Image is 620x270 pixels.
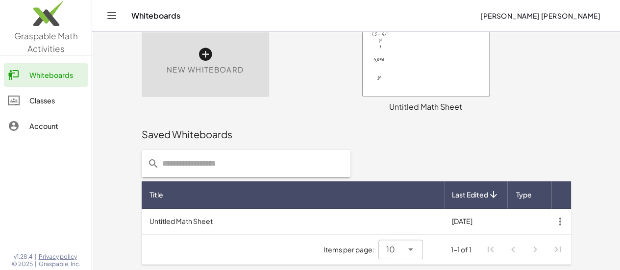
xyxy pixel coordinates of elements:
span: Graspable, Inc. [39,260,80,268]
span: | [35,253,37,261]
div: Untitled Math Sheet [362,101,490,113]
span: New Whiteboard [167,64,244,75]
span: v1.28.4 [14,253,33,261]
div: Saved Whiteboards [142,127,571,141]
span: Type [516,190,532,200]
span: Title [149,190,163,200]
button: Toggle navigation [104,8,120,24]
td: [DATE] [444,209,507,234]
button: [PERSON_NAME] [PERSON_NAME] [472,7,608,25]
span: Graspable Math Activities [14,30,78,54]
span: | [35,260,37,268]
div: Classes [29,95,84,106]
span: Items per page: [323,245,378,255]
div: 1-1 of 1 [451,245,471,255]
td: Untitled Math Sheet [142,209,444,234]
a: Classes [4,89,88,112]
span: © 2025 [12,260,33,268]
div: Account [29,120,84,132]
nav: Pagination Navigation [479,239,569,261]
span: Last Edited [452,190,488,200]
span: [PERSON_NAME] [PERSON_NAME] [480,11,600,20]
a: Whiteboards [4,63,88,87]
a: Account [4,114,88,138]
a: Privacy policy [39,253,80,261]
div: Whiteboards [29,69,84,81]
span: 10 [386,244,395,255]
i: prepended action [148,158,159,170]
